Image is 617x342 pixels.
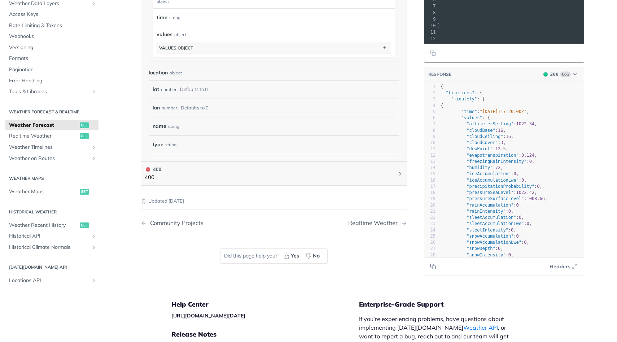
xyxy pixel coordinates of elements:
[5,175,99,182] h2: Weather Maps
[424,246,436,252] div: 27
[424,146,436,152] div: 11
[441,103,443,108] span: {
[424,190,436,196] div: 18
[9,55,97,62] span: Formats
[526,196,545,201] span: 1008.66
[9,121,78,129] span: Weather Forecast
[168,121,179,131] div: string
[441,152,537,157] span: : ,
[425,29,437,35] div: 11
[441,221,532,226] span: : ,
[171,330,359,339] h5: Release Notes
[467,159,526,164] span: "freezingRainIntensity"
[425,3,437,9] div: 7
[303,251,324,261] button: No
[91,89,97,95] button: Show subpages for Tools & Libraries
[467,252,506,257] span: "snowIntensity"
[537,184,539,189] span: 0
[513,171,516,176] span: 0
[424,121,436,127] div: 7
[9,144,89,151] span: Weather Timelines
[441,90,482,95] span: : {
[516,202,519,207] span: 0
[5,9,99,20] a: Access Keys
[5,86,99,97] a: Tools & LibrariesShow subpages for Tools & Libraries
[171,312,245,319] a: [URL][DOMAIN_NAME][DATE]
[519,215,521,220] span: 0
[424,208,436,215] div: 21
[441,177,527,182] span: : ,
[153,84,159,95] label: lat
[467,134,503,139] span: "cloudCeiling"
[425,35,437,42] div: 12
[467,127,495,133] span: "cloudBase"
[441,121,537,126] span: : ,
[9,277,89,284] span: Locations API
[424,109,436,115] div: 5
[9,44,97,51] span: Versioning
[91,0,97,6] button: Show subpages for Weather Data Layers
[146,220,204,226] div: Community Projects
[91,289,97,294] button: Show subpages for Insights API
[91,278,97,283] button: Show subpages for Locations API
[467,234,513,239] span: "snowAccumulation"
[495,146,506,151] span: 12.5
[441,246,503,251] span: : ,
[91,155,97,161] button: Show subpages for Weather on Routes
[461,109,477,114] span: "time"
[80,122,89,128] span: get
[180,84,208,95] div: Defaults to 0
[441,109,529,114] span: : ,
[9,66,97,73] span: Pagination
[441,240,529,245] span: : ,
[424,239,436,246] div: 26
[506,134,511,139] span: 16
[424,140,436,146] div: 10
[281,251,303,261] button: Yes
[141,198,407,205] p: Updated [DATE]
[9,243,89,251] span: Historical Climate Normals
[5,53,99,64] a: Formats
[524,240,526,245] span: 0
[461,115,482,120] span: "values"
[5,208,99,215] h2: Historical Weather
[9,11,97,18] span: Access Keys
[9,221,78,229] span: Weather Recent History
[9,233,89,240] span: Historical API
[424,134,436,140] div: 9
[441,165,503,170] span: : ,
[80,133,89,139] span: get
[153,139,163,150] label: type
[467,140,498,145] span: "cloudCover"
[149,69,168,77] span: location
[560,72,571,77] span: Log
[424,221,436,227] div: 23
[5,120,99,130] a: Weather Forecastget
[291,252,299,260] span: Yes
[424,227,436,233] div: 24
[348,220,407,226] a: Next Page: Realtime Weather
[9,133,78,140] span: Realtime Weather
[181,103,209,113] div: Defaults to 0
[441,134,513,139] span: : ,
[441,115,490,120] span: : {
[467,221,524,226] span: "sleetAccumulationLwe"
[441,96,485,101] span: : [
[424,215,436,221] div: 22
[467,190,513,195] span: "pressureSeaLevel"
[5,31,99,42] a: Webhooks
[5,64,99,75] a: Pagination
[5,275,99,286] a: Locations APIShow subpages for Locations API
[441,184,542,189] span: : ,
[441,209,513,214] span: : ,
[9,88,89,95] span: Tools & Libraries
[161,84,176,95] div: number
[145,173,161,182] p: 400
[467,177,519,182] span: "iceAccumulationLwe"
[538,49,576,57] span: Replay Request
[80,189,89,195] span: get
[441,140,506,145] span: : ,
[467,246,495,251] span: "snowDepth"
[5,264,99,270] h2: [DATE][DOMAIN_NAME] API
[145,165,161,173] div: 400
